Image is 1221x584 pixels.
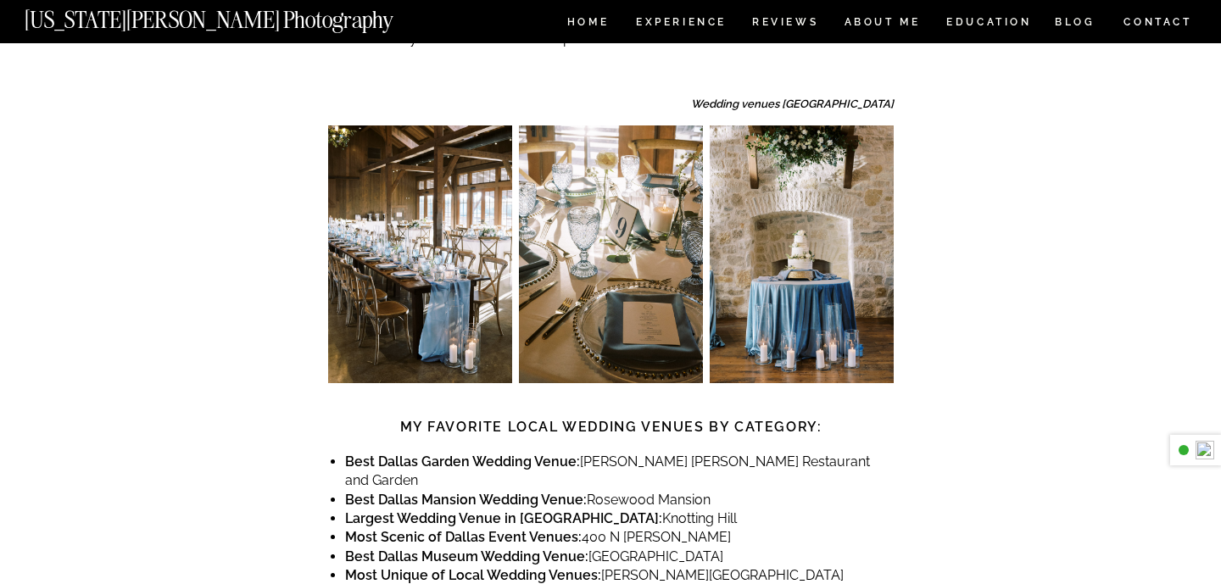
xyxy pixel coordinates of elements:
a: REVIEWS [752,17,816,31]
strong: Most Unique of Local Wedding Venues: [345,567,601,583]
li: Knotting Hill [345,509,894,528]
strong: Best Dallas Museum Wedding Venue: [345,548,588,565]
strong: Wedding venues [GEOGRAPHIC_DATA] [691,97,894,110]
li: 400 N [PERSON_NAME] [345,528,894,547]
a: [US_STATE][PERSON_NAME] Photography [25,8,450,23]
a: Experience [636,17,725,31]
img: dallas wedding venues [519,125,703,383]
a: BLOG [1055,17,1096,31]
a: CONTACT [1123,13,1193,31]
a: ABOUT ME [844,17,921,31]
li: [PERSON_NAME] [PERSON_NAME] Restaurant and Garden [345,453,894,491]
strong: My Favorite Local Wedding Venues by Category: [400,419,822,435]
img: dallas wedding venues [328,125,512,383]
strong: Best Dallas Mansion Wedding Venue: [345,492,587,508]
li: Rosewood Mansion [345,491,894,509]
strong: Most Scenic of Dallas Event Venues: [345,529,582,545]
a: EDUCATION [945,17,1034,31]
li: [GEOGRAPHIC_DATA] [345,548,894,566]
a: HOME [564,17,612,31]
strong: Best Dallas Garden Wedding Venue: [345,453,580,470]
strong: Largest Wedding Venue in [GEOGRAPHIC_DATA]: [345,510,662,526]
a: Fort Worth wedding venues [583,12,756,28]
